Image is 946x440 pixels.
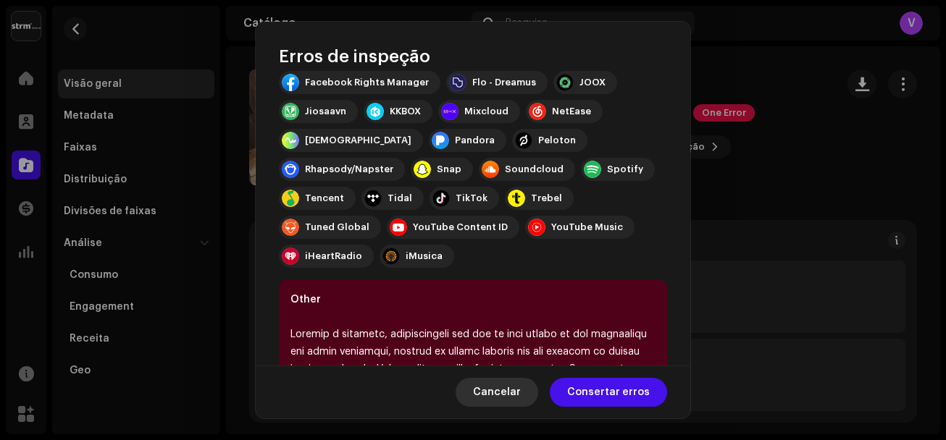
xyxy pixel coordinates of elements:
[413,221,508,233] div: YouTube Content ID
[390,106,421,117] div: KKBOX
[305,106,346,117] div: Jiosaavn
[455,135,495,146] div: Pandora
[552,106,591,117] div: NetEase
[473,378,521,407] span: Cancelar
[388,192,412,204] div: Tidal
[579,77,606,88] div: JOOX
[305,192,344,204] div: Tencent
[305,77,429,88] div: Facebook Rights Manager
[505,164,564,175] div: Soundcloud
[437,164,461,175] div: Snap
[472,77,536,88] div: Flo - Dreamus
[305,250,362,262] div: iHeartRadio
[607,164,643,175] div: Spotify
[567,378,650,407] span: Consertar erros
[290,295,321,305] b: Other
[456,378,538,407] button: Cancelar
[464,106,508,117] div: Mixcloud
[456,192,487,204] div: TikTok
[550,378,667,407] button: Consertar erros
[531,192,562,204] div: Trebel
[305,221,369,233] div: Tuned Global
[551,221,623,233] div: YouTube Music
[538,135,576,146] div: Peloton
[406,250,443,262] div: iMusica
[279,45,430,68] span: Erros de inspeção
[305,164,393,175] div: Rhapsody/Napster
[305,135,411,146] div: [DEMOGRAPHIC_DATA]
